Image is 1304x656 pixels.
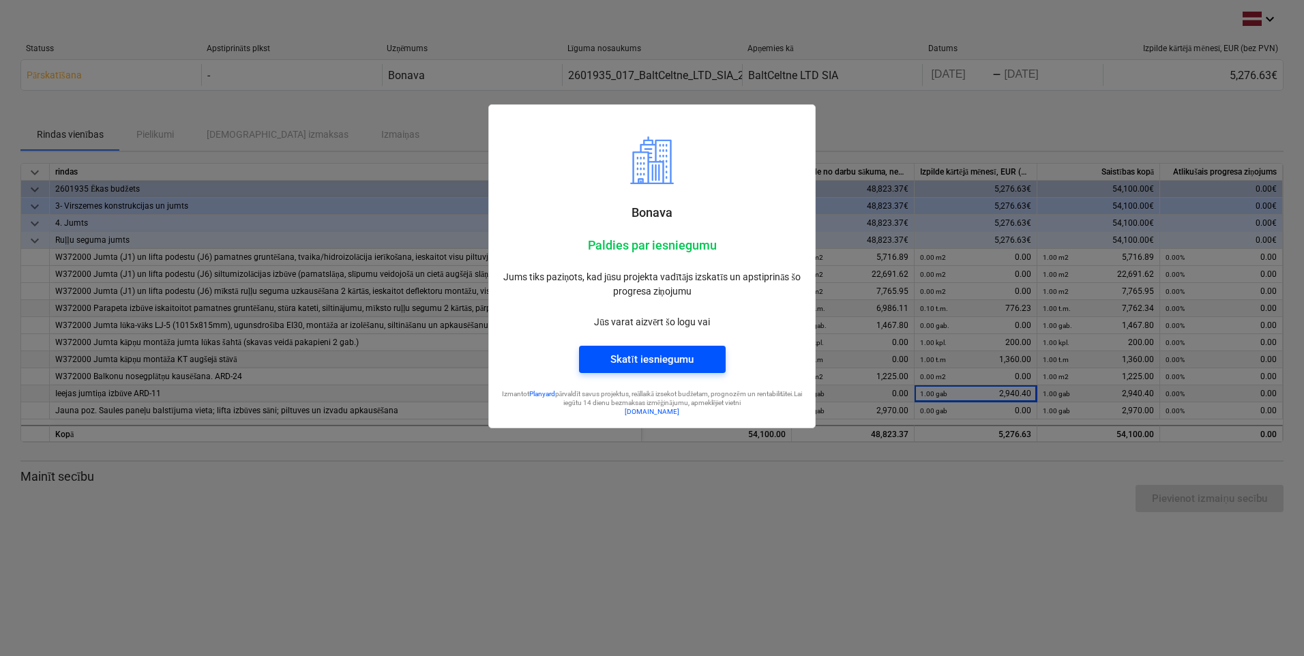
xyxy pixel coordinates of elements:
a: Planyard [529,390,555,398]
p: Paldies par iesniegumu [500,237,804,254]
p: Jūs varat aizvērt šo logu vai [500,315,804,329]
button: Skatīt iesniegumu [579,346,726,373]
p: Jums tiks paziņots, kad jūsu projekta vadītājs izskatīs un apstiprinās šo progresa ziņojumu [500,270,804,299]
p: Izmantot pārvaldīt savus projektus, reāllaikā izsekot budžetam, prognozēm un rentabilitātei. Lai ... [500,389,804,408]
p: Bonava [500,205,804,221]
div: Skatīt iesniegumu [610,351,693,368]
a: [DOMAIN_NAME] [625,408,679,415]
